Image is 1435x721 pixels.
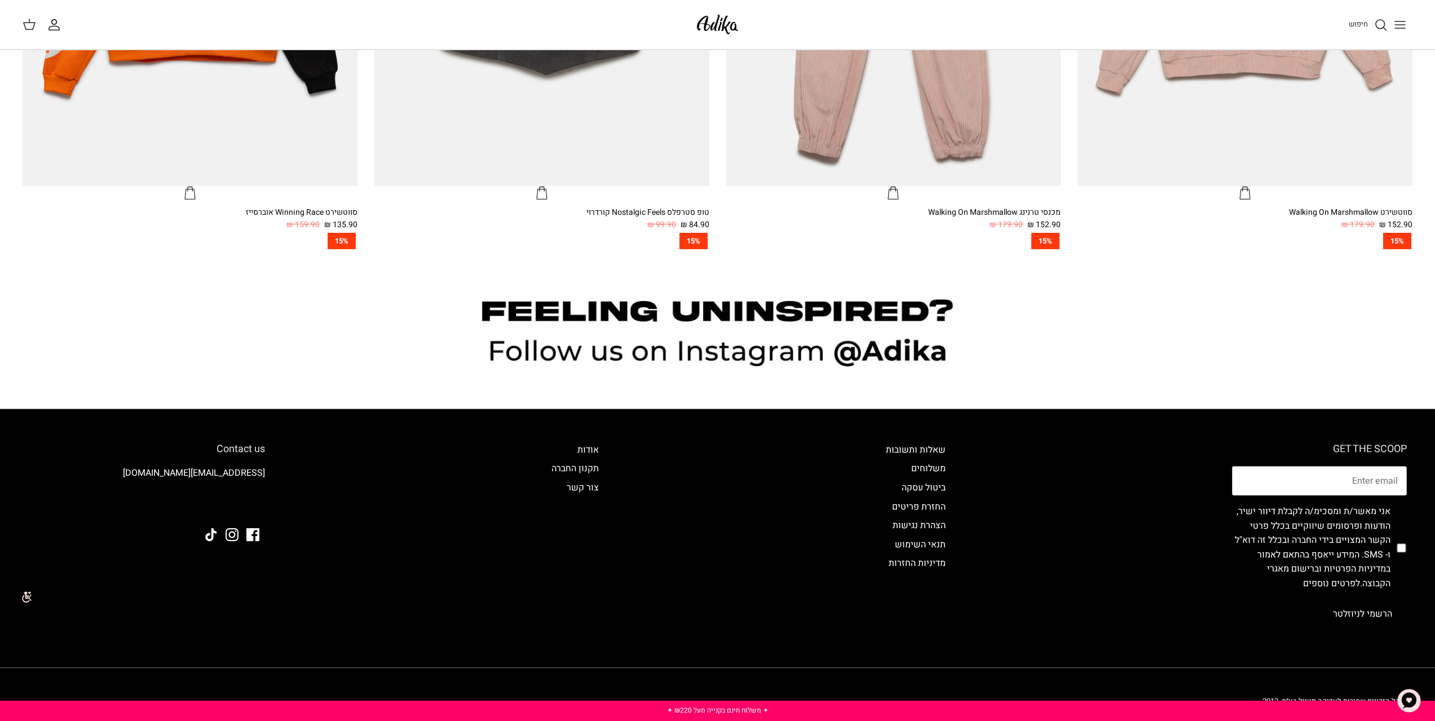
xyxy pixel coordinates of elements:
[123,466,265,480] a: [EMAIL_ADDRESS][DOMAIN_NAME]
[23,233,357,249] a: 15%
[1349,18,1388,32] a: חיפוש
[567,481,599,494] a: צור קשר
[286,219,320,231] span: 159.90 ₪
[895,538,946,551] a: תנאי השימוש
[551,462,599,475] a: תקנון החברה
[28,443,265,455] h6: Contact us
[911,462,946,475] a: משלוחים
[23,206,357,232] a: סווטשירט Winning Race אוברסייז 135.90 ₪ 159.90 ₪
[1349,19,1368,29] span: חיפוש
[1078,206,1412,232] a: סווטשירט Walking On Marshmallow 152.90 ₪ 179.90 ₪
[886,443,946,457] a: שאלות ותשובות
[990,219,1023,231] span: 179.90 ₪
[1341,219,1375,231] span: 179.90 ₪
[893,519,946,532] a: הצהרת נגישות
[234,498,265,512] img: Adika IL
[324,219,357,231] span: 135.90 ₪
[1392,684,1426,718] button: צ'אט
[726,206,1061,219] div: מכנסי טרנינג Walking On Marshmallow
[374,206,709,219] div: טופ סטרפלס Nostalgic Feels קורדרוי
[726,206,1061,232] a: מכנסי טרנינג Walking On Marshmallow 152.90 ₪ 179.90 ₪
[1383,233,1411,249] span: 15%
[1379,219,1412,231] span: 152.90 ₪
[374,233,709,249] a: 15%
[328,233,356,249] span: 15%
[875,443,957,629] div: Secondary navigation
[1303,577,1360,590] a: לפרטים נוספים
[246,528,259,541] a: Facebook
[1232,466,1407,496] input: Email
[1031,233,1059,249] span: 15%
[374,206,709,232] a: טופ סטרפלס Nostalgic Feels קורדרוי 84.90 ₪ 99.90 ₪
[1262,696,1407,706] span: © כל הזכויות שמורות לעדיקה סטייל בע״מ, 2012
[1388,12,1412,37] button: Toggle menu
[681,219,709,231] span: 84.90 ₪
[892,500,946,514] a: החזרת פריטים
[1232,443,1407,455] h6: GET THE SCOOP
[540,443,610,629] div: Secondary navigation
[226,528,239,541] a: Instagram
[205,528,218,541] a: Tiktok
[23,206,357,219] div: סווטשירט Winning Race אוברסייז
[667,705,769,715] a: ✦ משלוח חינם בקנייה מעל ₪220 ✦
[679,233,708,249] span: 15%
[1232,505,1390,591] label: אני מאשר/ת ומסכימ/ה לקבלת דיוור ישיר, הודעות ופרסומים שיווקיים בכלל פרטי הקשר המצויים בידי החברה ...
[577,443,599,457] a: אודות
[1318,600,1407,628] button: הרשמי לניוזלטר
[902,481,946,494] a: ביטול עסקה
[694,11,741,38] img: Adika IL
[647,219,676,231] span: 99.90 ₪
[8,581,39,612] img: accessibility_icon02.svg
[889,556,946,570] a: מדיניות החזרות
[47,18,65,32] a: החשבון שלי
[1027,219,1061,231] span: 152.90 ₪
[726,233,1061,249] a: 15%
[1078,206,1412,219] div: סווטשירט Walking On Marshmallow
[1078,233,1412,249] a: 15%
